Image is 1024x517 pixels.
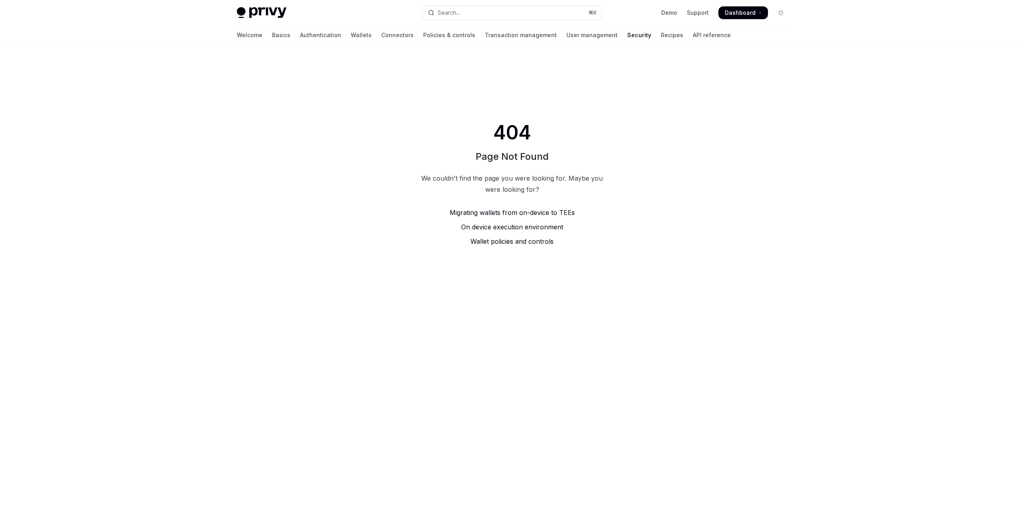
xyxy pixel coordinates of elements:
a: On device execution environment [418,222,606,232]
button: Toggle dark mode [774,6,787,19]
a: Security [627,26,651,45]
a: Authentication [300,26,341,45]
span: Migrating wallets from on-device to TEEs [450,209,575,217]
a: Migrating wallets from on-device to TEEs [418,208,606,217]
span: Dashboard [725,9,756,17]
span: ⌘ K [588,10,597,16]
span: On device execution environment [461,223,563,231]
a: Support [687,9,709,17]
a: Dashboard [718,6,768,19]
a: Connectors [381,26,414,45]
span: 404 [492,121,533,144]
div: Search... [438,8,460,18]
a: Basics [272,26,290,45]
div: We couldn't find the page you were looking for. Maybe you were looking for? [418,173,606,195]
a: Policies & controls [423,26,475,45]
h1: Page Not Found [476,150,549,163]
a: API reference [693,26,731,45]
button: Open search [422,6,602,20]
a: User management [566,26,618,45]
a: Demo [661,9,677,17]
a: Wallets [351,26,372,45]
span: Wallet policies and controls [470,237,554,245]
a: Recipes [661,26,683,45]
a: Wallet policies and controls [418,237,606,246]
a: Welcome [237,26,262,45]
a: Transaction management [485,26,557,45]
img: light logo [237,7,286,18]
